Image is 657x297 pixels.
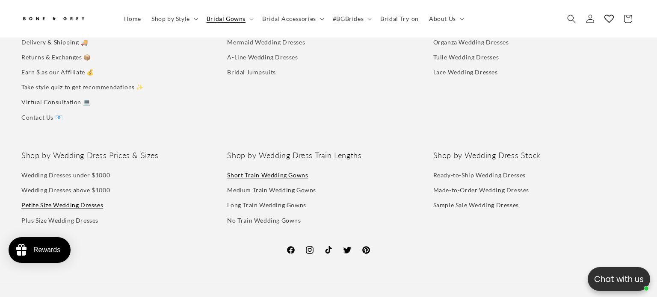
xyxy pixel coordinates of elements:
a: Made-to-Order Wedding Dresses [433,182,529,197]
a: Earn $ as our Affiliate 💰 [21,65,94,79]
summary: Bridal Accessories [257,10,328,28]
summary: #BGBrides [328,10,375,28]
a: Petite Size Wedding Dresses [21,197,103,212]
a: Returns & Exchanges 📦 [21,50,91,65]
summary: About Us [424,10,468,28]
h2: Shop by Wedding Dress Stock [433,150,636,160]
a: Organza Wedding Dresses [433,35,509,50]
a: Contact Us 📧 [21,110,62,125]
h2: Shop by Wedding Dress Prices & Sizes [21,150,224,160]
span: #BGBrides [333,15,364,23]
a: Short Train Wedding Gowns [227,170,308,182]
a: Tulle Wedding Dresses [433,50,499,65]
a: Wedding Dresses under $1000 [21,170,110,182]
summary: Bridal Gowns [201,10,257,28]
img: Bone and Grey Bridal [21,12,86,26]
a: Sample Sale Wedding Dresses [433,197,519,212]
a: Long Train Wedding Gowns [227,197,306,212]
h2: Shop by Wedding Dress Train Lengths [227,150,429,160]
a: Delivery & Shipping 🚚 [21,35,88,50]
a: Mermaid Wedding Dresses [227,35,305,50]
a: Wedding Dresses above $1000 [21,182,110,197]
a: Take style quiz to get recommendations ✨ [21,79,144,94]
summary: Shop by Style [146,10,201,28]
span: Bridal Try-on [380,15,419,23]
a: Home [119,10,146,28]
span: Home [124,15,141,23]
a: Bridal Try-on [375,10,424,28]
a: Virtual Consultation 💻 [21,94,90,109]
span: Shop by Style [151,15,190,23]
a: Lace Wedding Dresses [433,65,498,79]
a: Medium Train Wedding Gowns [227,182,316,197]
span: Bridal Gowns [207,15,246,23]
span: Bridal Accessories [262,15,316,23]
a: A-Line Wedding Dresses [227,50,298,65]
summary: Search [562,9,581,28]
a: Bone and Grey Bridal [18,9,110,29]
a: No Train Wedding Gowns [227,213,301,228]
span: About Us [429,15,456,23]
button: Open chatbox [588,267,650,291]
div: Rewards [33,246,60,254]
a: Bridal Jumpsuits [227,65,276,79]
a: Ready-to-Ship Wedding Dresses [433,170,526,182]
a: Plus Size Wedding Dresses [21,213,98,228]
p: Chat with us [588,273,650,285]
